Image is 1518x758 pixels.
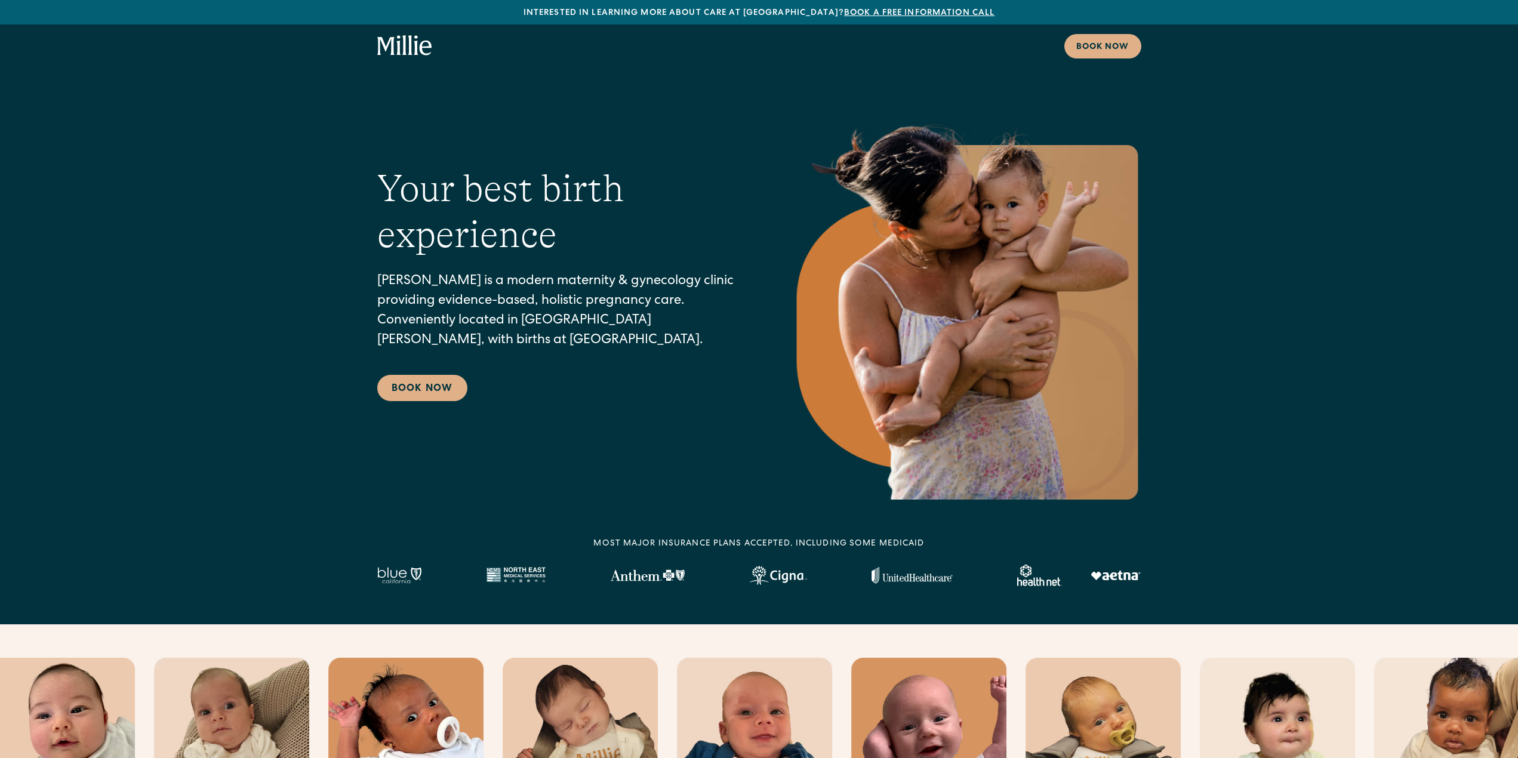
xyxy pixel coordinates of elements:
img: United Healthcare logo [872,567,953,584]
a: Book a free information call [844,9,994,17]
img: Healthnet logo [1017,565,1062,586]
div: MOST MAJOR INSURANCE PLANS ACCEPTED, INCLUDING some MEDICAID [593,538,924,550]
img: Cigna logo [749,566,807,585]
a: Book now [1064,34,1141,58]
a: Book Now [377,375,467,401]
img: North East Medical Services logo [486,567,546,584]
img: Mother holding and kissing her baby on the cheek. [793,106,1141,500]
h1: Your best birth experience [377,166,745,258]
img: Anthem Logo [610,569,685,581]
p: [PERSON_NAME] is a modern maternity & gynecology clinic providing evidence-based, holistic pregna... [377,272,745,351]
img: Aetna logo [1091,571,1141,580]
div: Book now [1076,41,1129,54]
a: home [377,35,432,57]
img: Blue California logo [377,567,421,584]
